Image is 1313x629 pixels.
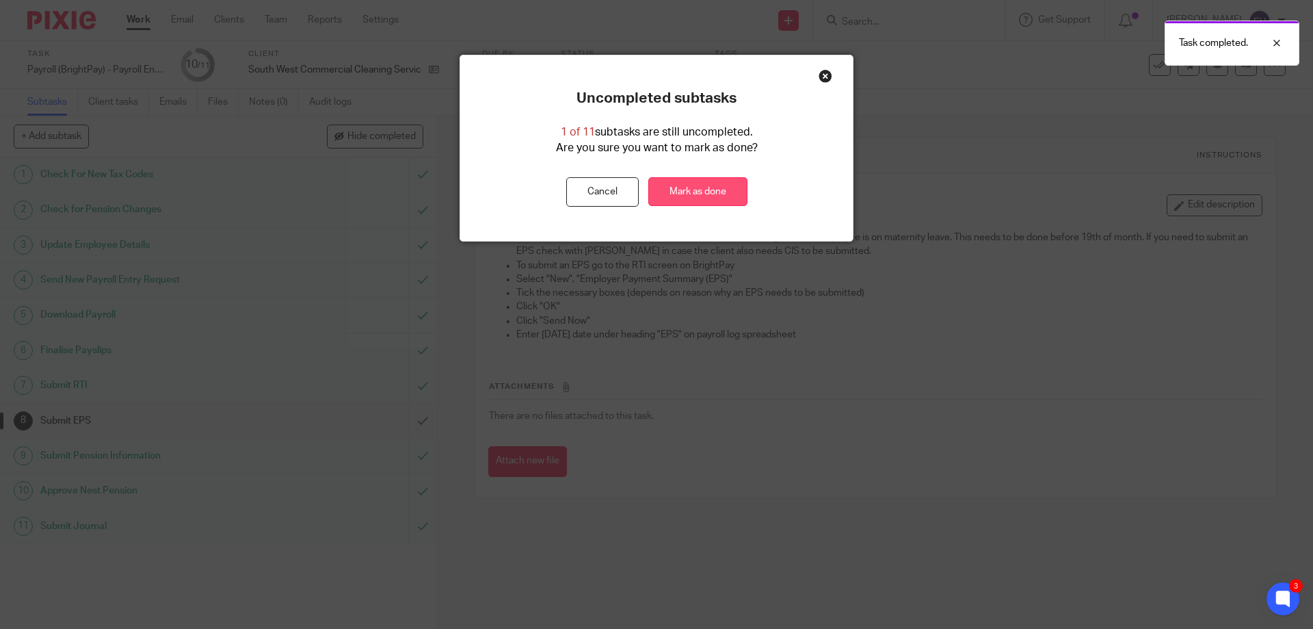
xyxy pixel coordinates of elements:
[566,177,639,207] button: Cancel
[576,90,737,107] p: Uncompleted subtasks
[561,127,595,138] span: 1 of 11
[819,69,832,83] div: Close this dialog window
[561,125,753,140] p: subtasks are still uncompleted.
[1179,36,1248,50] p: Task completed.
[556,140,758,156] p: Are you sure you want to mark as done?
[1289,579,1303,593] div: 3
[648,177,747,207] a: Mark as done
